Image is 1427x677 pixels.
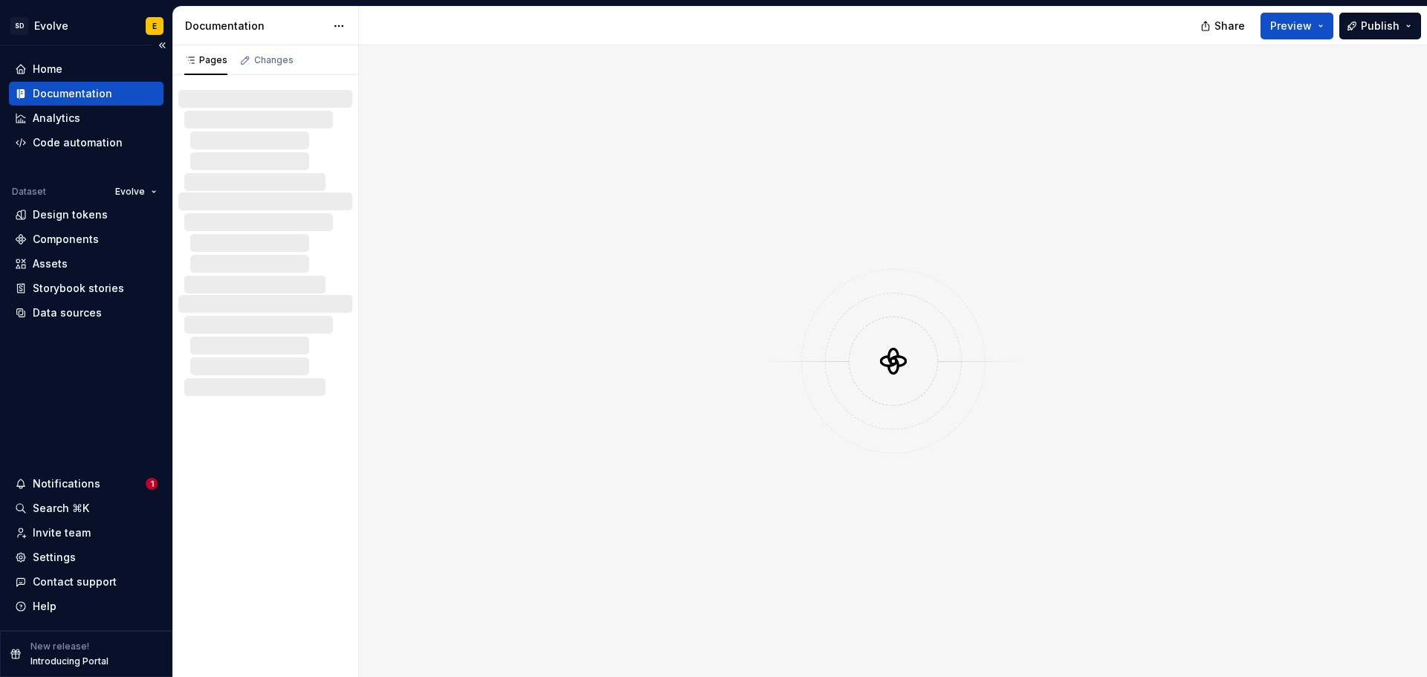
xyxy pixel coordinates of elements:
div: Documentation [185,19,326,33]
div: Pages [184,54,227,66]
button: Collapse sidebar [152,35,172,56]
a: Code automation [9,131,164,155]
div: Changes [254,54,294,66]
button: Contact support [9,570,164,594]
div: Dataset [12,186,46,198]
button: Publish [1339,13,1421,39]
a: Design tokens [9,203,164,227]
div: SD [10,17,28,35]
a: Data sources [9,301,164,325]
div: Analytics [33,111,80,126]
div: Invite team [33,525,91,540]
div: Help [33,599,56,614]
a: Settings [9,545,164,569]
span: Share [1214,19,1245,33]
div: Settings [33,550,76,565]
p: Introducing Portal [30,655,109,667]
span: Evolve [115,186,145,198]
button: Help [9,595,164,618]
div: Design tokens [33,207,108,222]
div: Evolve [34,19,68,33]
a: Home [9,57,164,81]
button: Share [1193,13,1255,39]
button: Evolve [109,181,164,202]
button: Search ⌘K [9,496,164,520]
a: Components [9,227,164,251]
span: Preview [1270,19,1312,33]
div: Code automation [33,135,123,150]
a: Analytics [9,106,164,130]
a: Invite team [9,521,164,545]
button: Preview [1261,13,1333,39]
span: 1 [146,478,158,490]
div: Search ⌘K [33,501,89,516]
a: Documentation [9,82,164,106]
div: Assets [33,256,68,271]
div: Home [33,62,62,77]
p: New release! [30,641,89,652]
button: SDEvolveE [3,10,169,42]
div: Documentation [33,86,112,101]
div: E [152,20,157,32]
span: Publish [1361,19,1400,33]
div: Contact support [33,574,117,589]
a: Storybook stories [9,276,164,300]
div: Notifications [33,476,100,491]
div: Storybook stories [33,281,124,296]
div: Components [33,232,99,247]
div: Data sources [33,305,102,320]
a: Assets [9,252,164,276]
button: Notifications1 [9,472,164,496]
